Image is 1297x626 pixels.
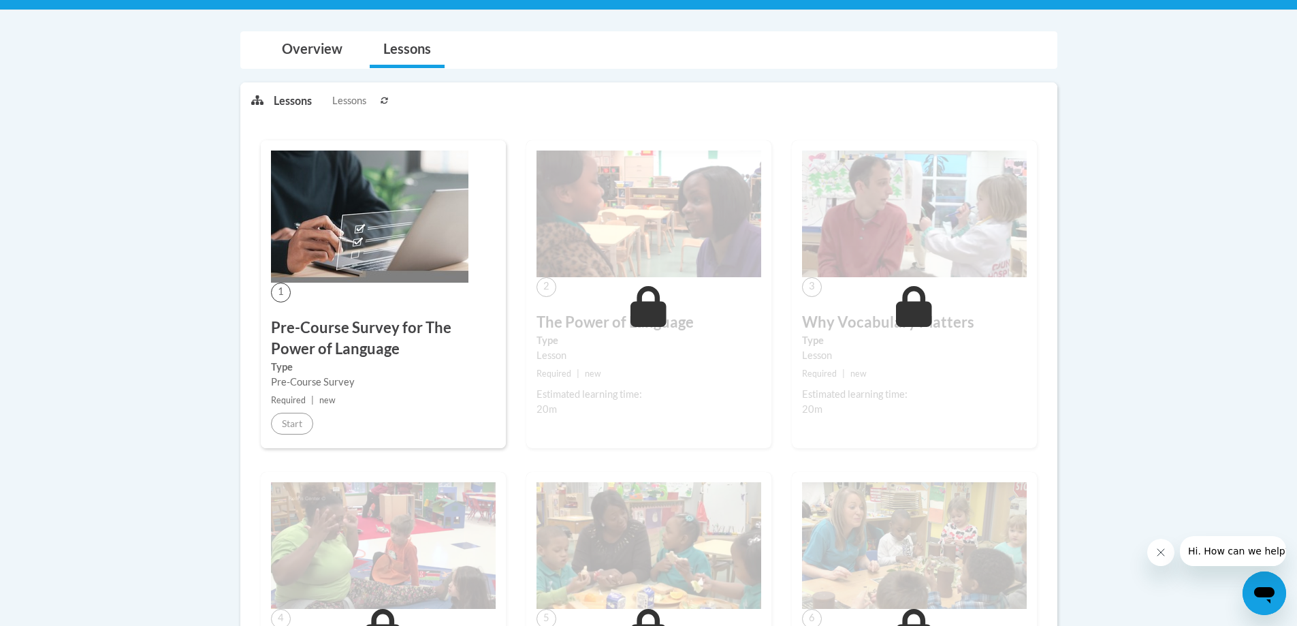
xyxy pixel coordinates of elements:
iframe: Close message [1147,539,1174,566]
div: Estimated learning time: [537,387,761,402]
img: Course Image [271,151,468,283]
span: new [319,395,336,405]
label: Type [271,360,496,375]
div: Lesson [537,348,761,363]
div: Estimated learning time: [802,387,1027,402]
img: Course Image [537,151,761,277]
span: Required [537,369,571,379]
span: Lessons [332,93,366,108]
button: Start [271,413,313,435]
img: Course Image [537,482,761,609]
div: Lesson [802,348,1027,363]
h3: The Power of Language [537,312,761,333]
label: Type [537,333,761,348]
span: | [311,395,314,405]
span: 1 [271,283,291,302]
span: | [842,369,845,379]
h3: Why Vocabulary Matters [802,312,1027,333]
span: 3 [802,277,822,297]
span: Required [271,395,306,405]
h3: Pre-Course Survey for The Power of Language [271,317,496,360]
iframe: Button to launch messaging window [1243,572,1286,615]
span: Hi. How can we help? [8,10,110,20]
span: new [850,369,867,379]
span: 2 [537,277,556,297]
span: 20m [537,403,557,415]
img: Course Image [802,151,1027,277]
img: Course Image [802,482,1027,609]
p: Lessons [274,93,312,108]
div: Pre-Course Survey [271,375,496,390]
img: Course Image [271,482,496,609]
a: Overview [268,32,356,68]
span: new [585,369,601,379]
span: 20m [802,403,822,415]
a: Lessons [370,32,445,68]
span: | [577,369,579,379]
iframe: Message from company [1180,536,1286,566]
span: Required [802,369,837,379]
label: Type [802,333,1027,348]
